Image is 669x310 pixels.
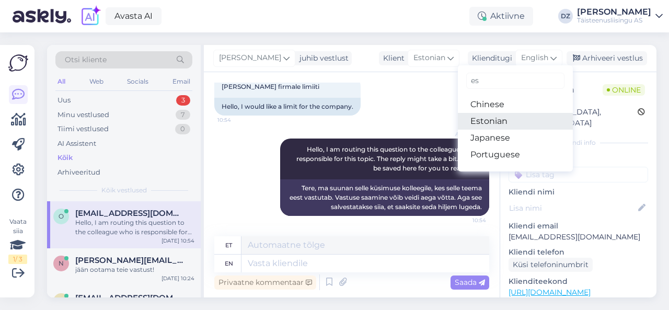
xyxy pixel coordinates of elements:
span: Hello, I am routing this question to the colleague who is responsible for this topic. The reply m... [296,145,483,172]
img: explore-ai [79,5,101,27]
span: 10:54 [447,216,486,224]
div: Klient [379,53,405,64]
a: Portuguese [458,146,573,163]
div: Tiimi vestlused [57,124,109,134]
div: Email [170,75,192,88]
div: Aktiivne [469,7,533,26]
span: Kõik vestlused [101,186,147,195]
span: oskar100@mail.ee [75,209,184,218]
span: Saada [455,278,485,287]
input: Lisa nimi [509,202,636,214]
p: Kliendi telefon [509,247,648,258]
div: jään ootama teie vastust! [75,265,194,274]
p: Klienditeekond [509,276,648,287]
div: [DATE] 10:24 [162,274,194,282]
a: Avasta AI [106,7,162,25]
div: DZ [558,9,573,24]
div: 7 [176,110,190,120]
span: O [59,297,64,305]
span: Oskar100@mail.ee [75,293,184,303]
span: English [521,52,548,64]
div: Tere, ma suunan selle küsimuse kolleegile, kes selle teema eest vastutab. Vastuse saamine võib ve... [280,179,489,216]
div: Täisteenusliisingu AS [577,16,651,25]
span: neeme.nurm@klick.ee [75,256,184,265]
a: Estonian [458,113,573,130]
img: Askly Logo [8,53,28,73]
a: [URL][DOMAIN_NAME] [509,288,591,297]
div: 0 [175,124,190,134]
p: Kliendi nimi [509,187,648,198]
a: Chinese [458,96,573,113]
div: Klienditugi [468,53,512,64]
div: 1 / 3 [8,255,27,264]
div: Kõik [57,153,73,163]
span: 10:54 [217,116,257,124]
div: et [225,236,232,254]
div: Web [87,75,106,88]
p: [EMAIL_ADDRESS][DOMAIN_NAME] [509,232,648,243]
span: [PERSON_NAME] firmale limiiti [222,83,319,90]
div: All [55,75,67,88]
div: Hello, I would like a limit for the company. [214,98,361,116]
div: AI Assistent [57,139,96,149]
span: Otsi kliente [65,54,107,65]
div: en [225,255,233,272]
input: Lisa tag [509,167,648,182]
input: Kirjuta, millist tag'i otsid [466,73,564,89]
div: Uus [57,95,71,106]
p: Kliendi email [509,221,648,232]
div: Minu vestlused [57,110,109,120]
span: Estonian [413,52,445,64]
span: n [59,259,64,267]
span: o [59,212,64,220]
span: [PERSON_NAME] [219,52,281,64]
div: Küsi telefoninumbrit [509,258,593,272]
span: Online [603,84,645,96]
span: AI Assistent [447,130,486,138]
div: Kliendi info [509,138,648,147]
div: [GEOGRAPHIC_DATA], [GEOGRAPHIC_DATA] [512,107,638,129]
div: Socials [125,75,151,88]
a: Japanese [458,130,573,146]
p: Kliendi tag'id [509,154,648,165]
div: Vaata siia [8,217,27,264]
div: Privaatne kommentaar [214,275,316,290]
div: Arhiveeritud [57,167,100,178]
a: [PERSON_NAME]Täisteenusliisingu AS [577,8,663,25]
div: Arhiveeri vestlus [567,51,647,65]
div: 3 [176,95,190,106]
div: [DATE] 10:54 [162,237,194,245]
div: juhib vestlust [295,53,349,64]
div: [PERSON_NAME] [577,8,651,16]
div: Hello, I am routing this question to the colleague who is responsible for this topic. The reply m... [75,218,194,237]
